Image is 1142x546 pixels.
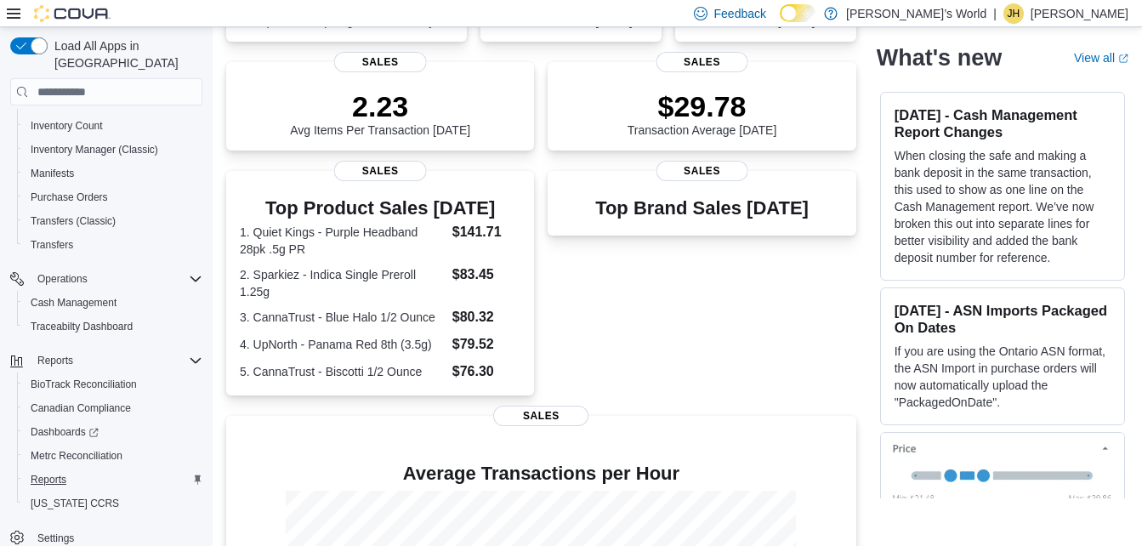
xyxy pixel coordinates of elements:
span: Transfers [24,235,202,255]
span: Inventory Manager (Classic) [31,143,158,156]
span: JH [1008,3,1020,24]
img: Cova [34,5,111,22]
p: [PERSON_NAME] [1031,3,1128,24]
dd: $76.30 [452,361,521,382]
span: Sales [656,161,748,181]
dt: 2. Sparkiez - Indica Single Preroll 1.25g [240,266,446,300]
span: Traceabilty Dashboard [24,316,202,337]
span: Settings [37,532,74,545]
span: Metrc Reconciliation [24,446,202,466]
p: If you are using the Ontario ASN format, the ASN Import in purchase orders will now automatically... [895,343,1111,411]
dt: 1. Quiet Kings - Purple Headband 28pk .5g PR [240,224,446,258]
span: Cash Management [31,296,116,310]
span: Reports [31,350,202,371]
input: Dark Mode [780,4,815,22]
span: Sales [334,52,427,72]
a: Metrc Reconciliation [24,446,129,466]
span: Manifests [31,167,74,180]
button: BioTrack Reconciliation [17,373,209,396]
button: Canadian Compliance [17,396,209,420]
span: Transfers (Classic) [31,214,116,228]
span: Transfers (Classic) [24,211,202,231]
a: Transfers (Classic) [24,211,122,231]
span: Canadian Compliance [31,401,131,415]
span: BioTrack Reconciliation [24,374,202,395]
span: Sales [493,406,588,426]
span: Feedback [714,5,766,22]
span: Reports [31,473,66,486]
a: [US_STATE] CCRS [24,493,126,514]
button: Purchase Orders [17,185,209,209]
span: Purchase Orders [24,187,202,208]
h3: Top Product Sales [DATE] [240,198,520,219]
div: Avg Items Per Transaction [DATE] [290,89,470,137]
span: Manifests [24,163,202,184]
span: Dashboards [31,425,99,439]
dt: 4. UpNorth - Panama Red 8th (3.5g) [240,336,446,353]
span: Reports [37,354,73,367]
a: Cash Management [24,293,123,313]
a: View allExternal link [1074,51,1128,65]
span: Inventory Manager (Classic) [24,139,202,160]
dt: 3. CannaTrust - Blue Halo 1/2 Ounce [240,309,446,326]
dd: $83.45 [452,264,521,285]
span: BioTrack Reconciliation [31,378,137,391]
a: Transfers [24,235,80,255]
span: Inventory Count [31,119,103,133]
button: Reports [3,349,209,373]
span: Canadian Compliance [24,398,202,418]
a: Manifests [24,163,81,184]
a: BioTrack Reconciliation [24,374,144,395]
button: Reports [31,350,80,371]
a: Purchase Orders [24,187,115,208]
span: Metrc Reconciliation [31,449,122,463]
span: Sales [334,161,427,181]
a: Traceabilty Dashboard [24,316,139,337]
a: Reports [24,469,73,490]
button: Operations [31,269,94,289]
dd: $141.71 [452,222,521,242]
p: | [993,3,997,24]
button: Manifests [17,162,209,185]
span: Inventory Count [24,116,202,136]
button: Transfers [17,233,209,257]
div: Transaction Average [DATE] [628,89,777,137]
a: Dashboards [17,420,209,444]
span: Traceabilty Dashboard [31,320,133,333]
h3: Top Brand Sales [DATE] [595,198,809,219]
button: Traceabilty Dashboard [17,315,209,338]
span: Dark Mode [780,22,781,23]
span: Washington CCRS [24,493,202,514]
span: Operations [31,269,202,289]
a: Canadian Compliance [24,398,138,418]
button: Inventory Count [17,114,209,138]
a: Inventory Count [24,116,110,136]
button: Inventory Manager (Classic) [17,138,209,162]
span: Reports [24,469,202,490]
span: Operations [37,272,88,286]
h2: What's new [877,44,1002,71]
p: $29.78 [628,89,777,123]
dd: $80.32 [452,307,521,327]
p: [PERSON_NAME]’s World [846,3,986,24]
button: Metrc Reconciliation [17,444,209,468]
span: Load All Apps in [GEOGRAPHIC_DATA] [48,37,202,71]
span: Transfers [31,238,73,252]
dt: 5. CannaTrust - Biscotti 1/2 Ounce [240,363,446,380]
h3: [DATE] - Cash Management Report Changes [895,106,1111,140]
span: [US_STATE] CCRS [31,497,119,510]
p: When closing the safe and making a bank deposit in the same transaction, this used to show as one... [895,147,1111,266]
a: Dashboards [24,422,105,442]
span: Purchase Orders [31,191,108,204]
span: Dashboards [24,422,202,442]
button: Operations [3,267,209,291]
h3: [DATE] - ASN Imports Packaged On Dates [895,302,1111,336]
span: Cash Management [24,293,202,313]
dd: $79.52 [452,334,521,355]
h4: Average Transactions per Hour [240,464,843,484]
button: Transfers (Classic) [17,209,209,233]
button: Cash Management [17,291,209,315]
svg: External link [1118,54,1128,64]
button: Reports [17,468,209,492]
p: 2.23 [290,89,470,123]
